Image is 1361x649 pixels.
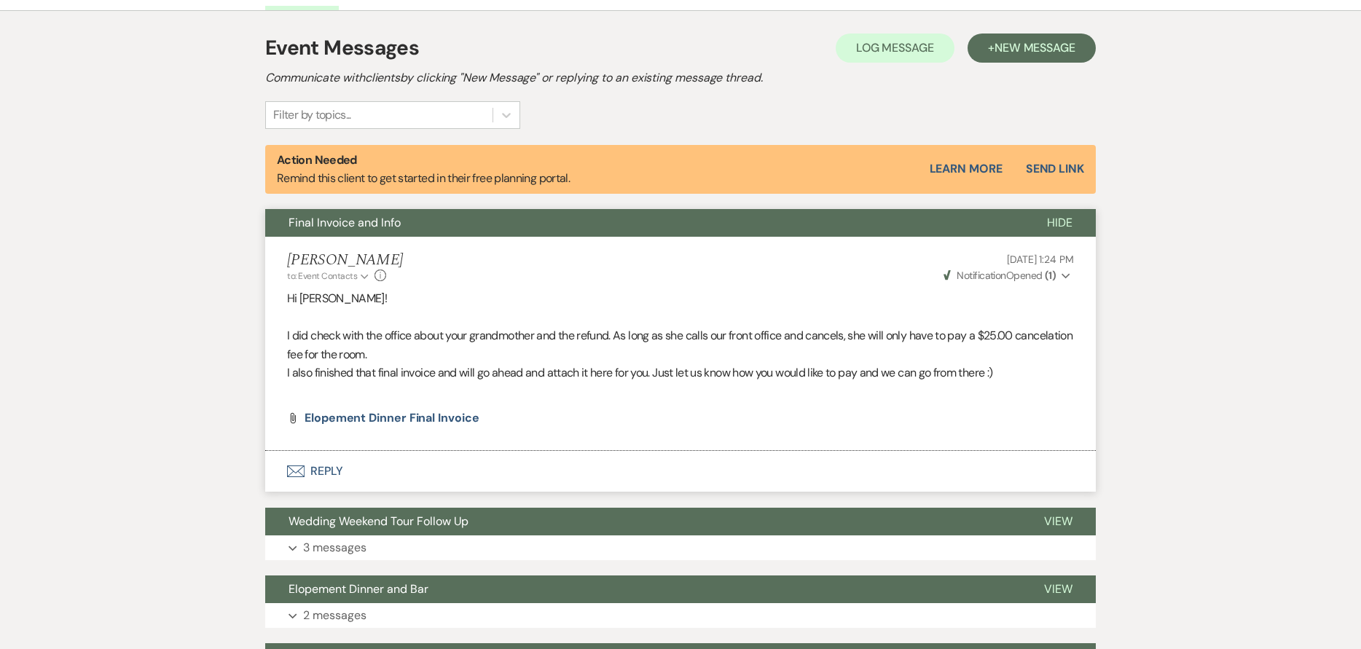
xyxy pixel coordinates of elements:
[287,289,1074,308] p: Hi [PERSON_NAME]!
[1007,253,1074,266] span: [DATE] 1:24 PM
[287,326,1074,363] p: I did check with the office about your grandmother and the refund. As long as she calls our front...
[265,575,1021,603] button: Elopement Dinner and Bar
[305,412,479,424] a: Elopement Dinner Final Invoice
[1024,209,1096,237] button: Hide
[856,40,934,55] span: Log Message
[265,451,1096,492] button: Reply
[1021,508,1096,535] button: View
[265,535,1096,560] button: 3 messages
[287,270,371,283] button: to: Event Contacts
[289,215,401,230] span: Final Invoice and Info
[303,606,366,625] p: 2 messages
[941,268,1074,283] button: NotificationOpened (1)
[1026,163,1084,175] button: Send Link
[277,152,357,168] strong: Action Needed
[287,270,357,282] span: to: Event Contacts
[968,34,1096,63] button: +New Message
[1044,514,1072,529] span: View
[289,514,468,529] span: Wedding Weekend Tour Follow Up
[1044,581,1072,597] span: View
[265,69,1096,87] h2: Communicate with clients by clicking "New Message" or replying to an existing message thread.
[265,508,1021,535] button: Wedding Weekend Tour Follow Up
[957,269,1005,282] span: Notification
[305,410,479,425] span: Elopement Dinner Final Invoice
[265,33,419,63] h1: Event Messages
[944,269,1056,282] span: Opened
[303,538,366,557] p: 3 messages
[287,363,1074,382] p: I also finished that final invoice and will go ahead and attach it here for you. Just let us know...
[287,251,403,270] h5: [PERSON_NAME]
[273,106,351,124] div: Filter by topics...
[1045,269,1056,282] strong: ( 1 )
[265,209,1024,237] button: Final Invoice and Info
[836,34,954,63] button: Log Message
[930,160,1003,178] a: Learn More
[265,603,1096,628] button: 2 messages
[277,151,570,188] p: Remind this client to get started in their free planning portal.
[995,40,1075,55] span: New Message
[289,581,428,597] span: Elopement Dinner and Bar
[1047,215,1072,230] span: Hide
[1021,575,1096,603] button: View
